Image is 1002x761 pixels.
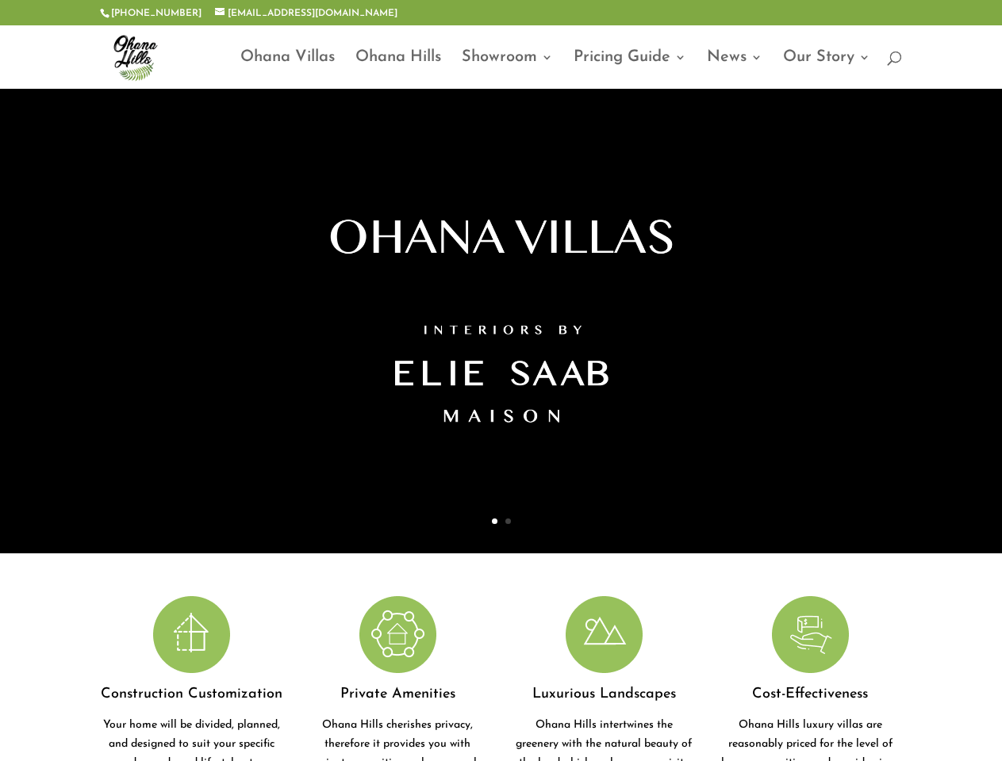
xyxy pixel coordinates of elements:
h4: Construction Customization [100,681,282,716]
a: Pricing Guide [574,52,686,89]
img: ohana-hills [103,25,167,89]
a: Ohana Hills [355,52,441,89]
a: Our Story [783,52,870,89]
a: 1 [492,518,497,524]
h4: Luxurious Landscapes [513,681,695,716]
a: Showroom [462,52,553,89]
a: 2 [505,518,511,524]
a: [EMAIL_ADDRESS][DOMAIN_NAME] [215,9,397,18]
a: [PHONE_NUMBER] [111,9,202,18]
a: News [707,52,762,89]
h4: Cost-Effectiveness [719,681,901,716]
h4: Private Amenities [306,681,489,716]
a: Ohana Villas [240,52,335,89]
